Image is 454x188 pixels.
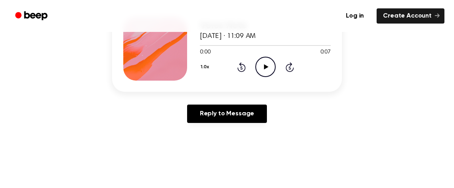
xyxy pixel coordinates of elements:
a: Reply to Message [187,105,267,123]
a: Create Account [377,8,444,24]
a: Beep [10,8,55,24]
a: Log in [338,7,372,25]
span: 0:07 [320,48,331,57]
span: [DATE] · 11:09 AM [200,33,256,40]
span: 0:00 [200,48,210,57]
button: 1.0x [200,60,212,74]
